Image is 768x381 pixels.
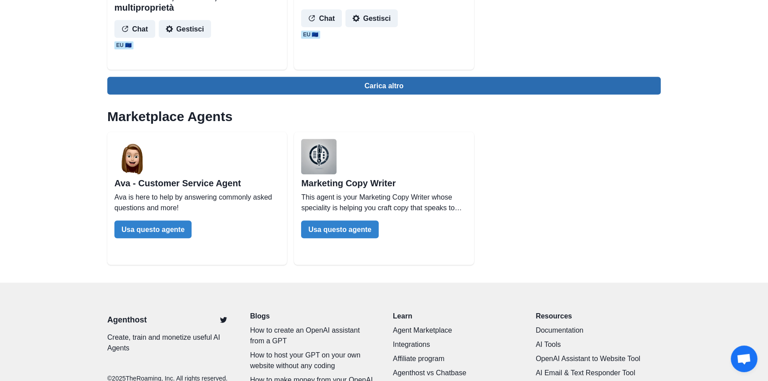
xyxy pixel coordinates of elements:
[215,311,232,329] a: Twitter
[301,220,378,238] button: Usa questo agente
[731,346,757,372] div: Aprire la chat
[536,354,661,364] a: OpenAI Assistant to Website Tool
[536,368,661,378] a: AI Email & Text Responder Tool
[393,325,518,336] a: Agent Marketplace
[107,332,232,354] p: Create, train and monetize useful AI Agents
[114,178,280,189] h2: Ava - Customer Service Agent
[114,220,192,238] button: Usa questo agente
[114,41,133,49] span: EU 🇪🇺
[536,339,661,350] a: AI Tools
[393,368,518,378] a: Agenthost vs Chatbase
[393,339,518,350] a: Integrations
[393,354,518,364] a: Affiliate program
[114,20,155,38] button: Chat
[250,350,375,371] a: How to host your GPT on your own website without any coding
[536,311,661,322] p: Resources
[250,311,375,322] a: Blogs
[107,109,661,125] h2: Marketplace Agents
[536,325,661,336] a: Documentation
[107,77,661,94] button: Carica altro
[114,192,280,213] p: Ava is here to help by answering commonly asked questions and more!
[107,314,147,326] a: Agenthost
[301,139,337,174] img: user%2F2%2Fdef768d2-bb31-48e1-a725-94a4e8c437fd
[250,325,375,346] a: How to create an OpenAI assistant from a GPT
[159,20,211,38] button: Gestisci
[345,9,398,27] button: Gestisci
[301,178,466,189] h2: Marketing Copy Writer
[393,311,518,322] p: Learn
[114,139,150,174] img: user%2F2%2Fb7ac5808-39ff-453c-8ce1-b371fabf5c1b
[301,9,342,27] button: Chat
[301,192,466,213] p: This agent is your Marketing Copy Writer whose speciality is helping you craft copy that speaks t...
[301,31,320,39] span: EU 🇪🇺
